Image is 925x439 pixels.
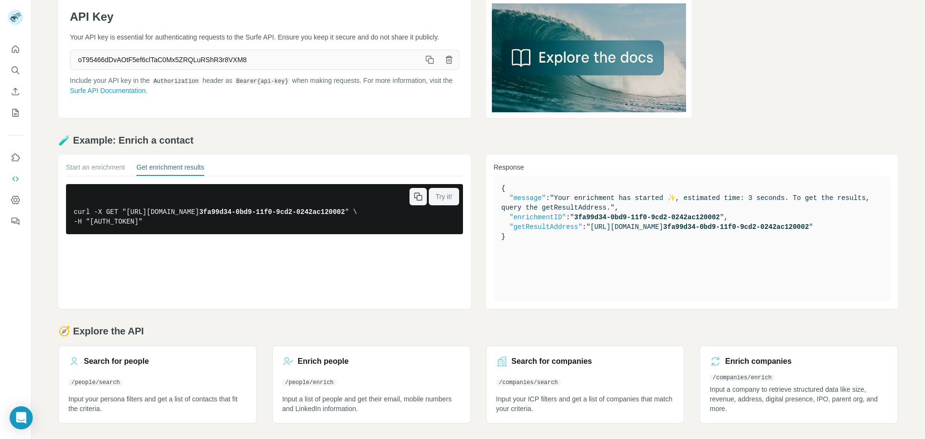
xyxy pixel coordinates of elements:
h3: Response [494,162,891,172]
span: "enrichmentID" [509,213,566,221]
code: /companies/enrich [710,374,774,381]
span: oT95466dDvAOtF5ef6clTaC0Mx5ZRQLuRShR3r8VXM8 [70,51,420,68]
a: Enrich companies/companies/enrichInput a company to retrieve structured data like size, revenue, ... [700,346,898,424]
span: 3fa99d34-0bd9-11f0-9cd2-0242ac120002 [663,223,809,231]
span: 3fa99d34-0bd9-11f0-9cd2-0242ac120002 [574,213,720,221]
p: Input your ICP filters and get a list of companies that match your criteria. [496,394,674,413]
code: /people/enrich [282,379,337,386]
code: /companies/search [496,379,561,386]
span: "message" [509,194,546,202]
p: Input your persona filters and get a list of contacts that fit the criteria. [68,394,247,413]
p: Input a list of people and get their email, mobile numbers and LinkedIn information. [282,394,461,413]
span: Try it! [436,192,452,201]
button: Feedback [8,213,23,230]
button: Dashboard [8,191,23,209]
span: "getResultAddress" [509,223,582,231]
button: Quick start [8,40,23,58]
p: Your API key is essential for authenticating requests to the Surfe API. Ensure you keep it secure... [70,32,459,42]
div: Open Intercom Messenger [10,406,33,429]
button: Try it! [429,188,459,205]
h2: 🧭 Explore the API [58,324,898,338]
h2: 🧪 Example: Enrich a contact [58,133,898,147]
button: Enrich CSV [8,83,23,100]
pre: { : , : , : } [502,184,883,241]
span: "Your enrichment has started ✨, estimated time: 3 seconds. To get the results, query the getResul... [502,194,874,212]
button: Use Surfe on LinkedIn [8,149,23,166]
code: Bearer {api-key} [234,78,290,85]
code: /people/search [68,379,123,386]
button: Get enrichment results [136,162,204,176]
h1: API Key [70,9,459,25]
h3: Search for companies [512,356,592,367]
h3: Search for people [84,356,149,367]
code: Authorization [152,78,201,85]
span: 3fa99d34-0bd9-11f0-9cd2-0242ac120002 [199,208,344,216]
button: Start an enrichment [66,162,125,176]
a: Enrich people/people/enrichInput a list of people and get their email, mobile numbers and LinkedI... [272,346,471,424]
a: Search for companies/companies/searchInput your ICP filters and get a list of companies that matc... [486,346,685,424]
h3: Enrich companies [725,356,792,367]
pre: curl -X GET "[URL][DOMAIN_NAME] " \ -H "[AUTH_TOKEN]" [66,184,463,234]
a: Search for people/people/searchInput your persona filters and get a list of contacts that fit the... [58,346,257,424]
button: My lists [8,104,23,121]
h3: Enrich people [298,356,349,367]
span: "[URL][DOMAIN_NAME] " [586,223,813,231]
span: " " [570,213,724,221]
a: Surfe API Documentation [70,87,145,94]
button: Search [8,62,23,79]
button: Use Surfe API [8,170,23,187]
p: Input a company to retrieve structured data like size, revenue, address, digital presence, IPO, p... [710,385,888,413]
p: Include your API key in the header as when making requests. For more information, visit the . [70,76,459,95]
